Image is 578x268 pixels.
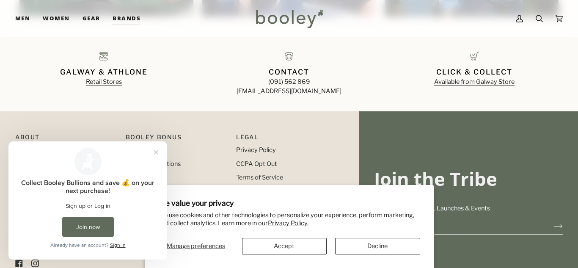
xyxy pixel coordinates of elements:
span: Gear [83,14,100,23]
a: Privacy Policy. [268,219,308,227]
p: Booley Bonus [126,133,228,146]
iframe: Loyalty program pop-up with offers and actions [8,141,167,260]
a: Terms of Service [236,174,283,181]
h2: We value your privacy [158,199,420,207]
button: Accept [242,238,327,254]
img: Booley [252,6,326,31]
button: Decline [335,238,420,254]
span: Men [15,14,30,23]
p: Click & Collect [386,67,563,78]
a: Terms & Conditions [126,160,181,168]
h3: Join the Tribe [374,167,563,191]
button: Manage preferences [158,238,234,254]
a: Retail Stores [86,78,122,86]
p: Get updates on Deals, Launches & Events [374,204,563,213]
a: Available from Galway Store [434,78,515,86]
p: Pipeline_Footer Sub [236,133,338,146]
span: Manage preferences [167,242,225,250]
a: CCPA Opt Out [236,160,277,168]
a: Privacy Policy [236,146,276,154]
p: Contact [201,67,377,78]
p: We use cookies and other technologies to personalize your experience, perform marketing, and coll... [158,211,420,227]
p: Galway & Athlone [15,67,192,78]
a: (091) 562 869[EMAIL_ADDRESS][DOMAIN_NAME] [237,78,341,95]
p: Pipeline_Footer Main [15,133,117,146]
span: Women [43,14,69,23]
input: your-email@example.com [374,218,540,234]
button: Join [540,220,563,233]
span: Brands [113,14,140,23]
